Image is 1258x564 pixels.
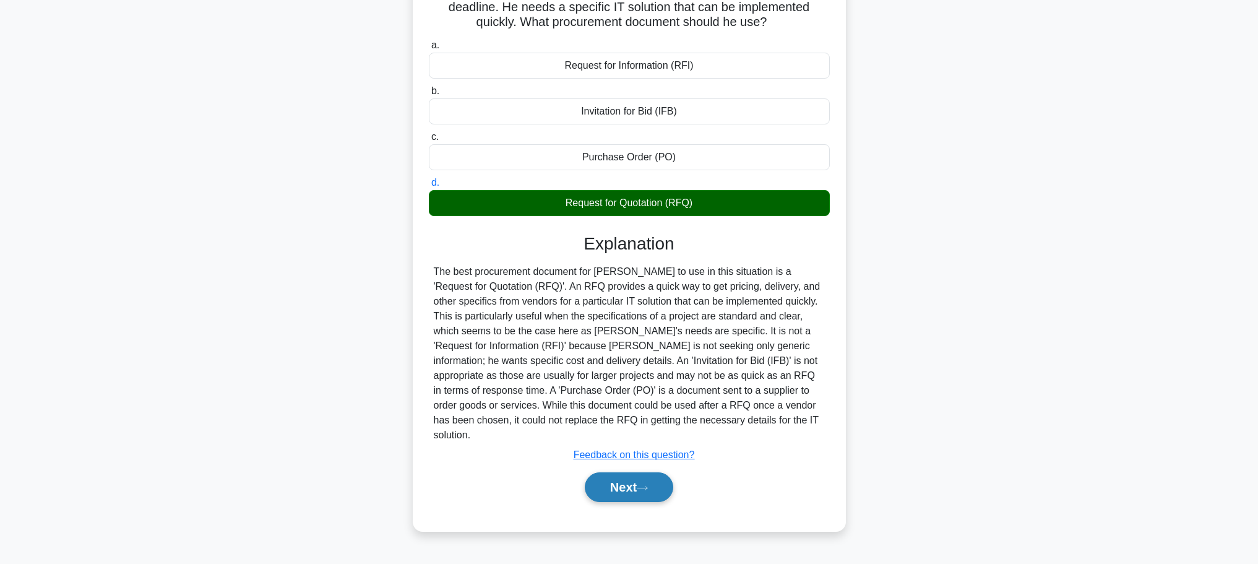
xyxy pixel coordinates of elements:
div: Invitation for Bid (IFB) [429,98,830,124]
span: a. [431,40,439,50]
button: Next [585,472,673,502]
div: The best procurement document for [PERSON_NAME] to use in this situation is a 'Request for Quotat... [434,264,825,443]
span: c. [431,131,439,142]
div: Purchase Order (PO) [429,144,830,170]
span: d. [431,177,439,188]
h3: Explanation [436,233,822,254]
a: Feedback on this question? [574,449,695,460]
div: Request for Information (RFI) [429,53,830,79]
div: Request for Quotation (RFQ) [429,190,830,216]
span: b. [431,85,439,96]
